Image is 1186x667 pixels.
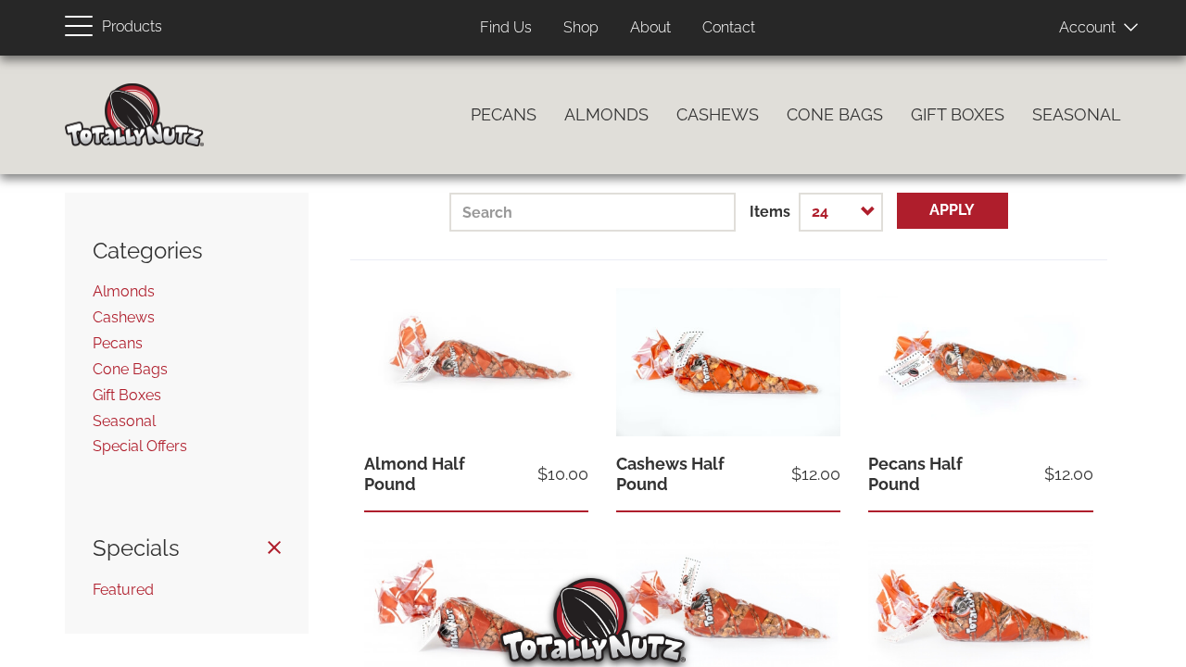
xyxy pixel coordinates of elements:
[773,95,897,134] a: Cone Bags
[93,437,187,455] a: Special Offers
[616,288,840,438] img: half pound of cinnamon roasted cashews
[616,10,685,46] a: About
[93,360,168,378] a: Cone Bags
[93,536,281,560] h3: Specials
[688,10,769,46] a: Contact
[750,202,790,223] label: Items
[500,578,686,662] img: Totally Nutz Logo
[93,412,156,430] a: Seasonal
[897,193,1008,229] button: Apply
[93,581,154,598] a: Featured
[897,95,1018,134] a: Gift Boxes
[868,288,1092,438] img: half pound of cinnamon roasted pecans
[93,386,161,404] a: Gift Boxes
[449,193,736,232] input: Search
[65,83,204,146] img: Home
[466,10,546,46] a: Find Us
[93,239,281,263] h3: Categories
[93,283,155,300] a: Almonds
[102,14,162,41] span: Products
[662,95,773,134] a: Cashews
[1018,95,1135,134] a: Seasonal
[550,95,662,134] a: Almonds
[93,308,155,326] a: Cashews
[93,334,143,352] a: Pecans
[549,10,612,46] a: Shop
[457,95,550,134] a: Pecans
[868,454,963,494] a: Pecans Half Pound
[364,454,465,494] a: Almond Half Pound
[616,454,725,494] a: Cashews Half Pound
[364,288,588,436] img: half pound of cinnamon-sugar glazed almonds inside a red and clear Totally Nutz poly bag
